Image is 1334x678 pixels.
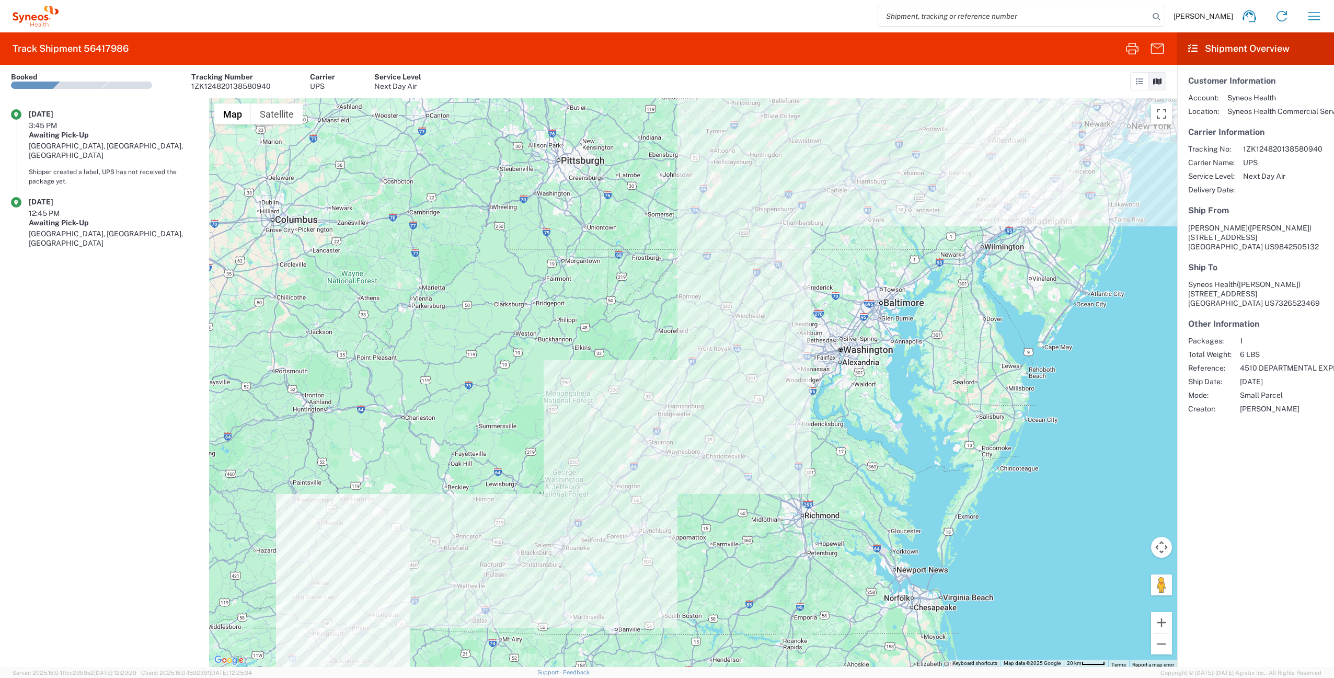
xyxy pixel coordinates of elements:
[952,660,997,667] button: Keyboard shortcuts
[1188,336,1232,346] span: Packages:
[29,218,198,227] div: Awaiting Pick-Up
[1151,574,1172,595] button: Drag Pegman onto the map to open Street View
[29,130,198,140] div: Awaiting Pick-Up
[1160,668,1321,677] span: Copyright © [DATE]-[DATE] Agistix Inc., All Rights Reserved
[563,669,590,675] a: Feedback
[29,229,198,248] div: [GEOGRAPHIC_DATA], [GEOGRAPHIC_DATA], [GEOGRAPHIC_DATA]
[1188,377,1232,386] span: Ship Date:
[94,670,136,676] span: [DATE] 12:29:29
[537,669,563,675] a: Support
[1188,350,1232,359] span: Total Weight:
[310,82,335,91] div: UPS
[1177,32,1334,65] header: Shipment Overview
[1188,76,1323,86] h5: Customer Information
[1188,205,1323,215] h5: Ship From
[1151,634,1172,654] button: Zoom out
[1004,660,1061,666] span: Map data ©2025 Google
[878,6,1149,26] input: Shipment, tracking or reference number
[1188,171,1235,181] span: Service Level:
[29,121,81,130] div: 3:45 PM
[1274,243,1319,251] span: 9842505132
[1237,280,1301,289] span: ([PERSON_NAME])
[13,42,129,55] h2: Track Shipment 56417986
[29,167,198,186] div: Shipper created a label, UPS has not received the package yet.
[29,197,81,206] div: [DATE]
[1188,93,1219,102] span: Account:
[1188,224,1248,232] span: [PERSON_NAME]
[1188,262,1323,272] h5: Ship To
[1188,158,1235,167] span: Carrier Name:
[141,670,252,676] span: Client: 2025.16.0-1592391
[1111,662,1126,668] a: Terms
[214,104,251,124] button: Show street map
[1243,158,1322,167] span: UPS
[1243,171,1322,181] span: Next Day Air
[1132,662,1174,668] a: Report a map error
[1188,185,1235,194] span: Delivery Date:
[1188,280,1323,308] address: [GEOGRAPHIC_DATA] US
[310,72,335,82] div: Carrier
[1188,390,1232,400] span: Mode:
[212,653,246,667] a: Open this area in Google Maps (opens a new window)
[29,141,198,160] div: [GEOGRAPHIC_DATA], [GEOGRAPHIC_DATA], [GEOGRAPHIC_DATA]
[1188,280,1301,298] span: Syneos Health [STREET_ADDRESS]
[212,653,246,667] img: Google
[1243,144,1322,154] span: 1ZK124820138580940
[1151,612,1172,633] button: Zoom in
[29,209,81,218] div: 12:45 PM
[1067,660,1082,666] span: 20 km
[191,72,271,82] div: Tracking Number
[1188,223,1323,251] address: [GEOGRAPHIC_DATA] US
[1188,363,1232,373] span: Reference:
[1188,127,1323,137] h5: Carrier Information
[11,72,38,82] div: Booked
[1188,404,1232,413] span: Creator:
[1064,660,1108,667] button: Map Scale: 20 km per 41 pixels
[29,109,81,119] div: [DATE]
[191,82,271,91] div: 1ZK124820138580940
[1188,319,1323,329] h5: Other Information
[1274,299,1320,307] span: 7326523469
[1151,537,1172,558] button: Map camera controls
[1188,107,1219,116] span: Location:
[1151,104,1172,124] button: Toggle fullscreen view
[374,82,421,91] div: Next Day Air
[1188,144,1235,154] span: Tracking No:
[1248,224,1312,232] span: ([PERSON_NAME])
[210,670,252,676] span: [DATE] 12:25:34
[13,670,136,676] span: Server: 2025.16.0-1ffcc23b9e2
[251,104,303,124] button: Show satellite imagery
[374,72,421,82] div: Service Level
[1188,233,1257,242] span: [STREET_ADDRESS]
[1174,12,1233,21] span: [PERSON_NAME]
